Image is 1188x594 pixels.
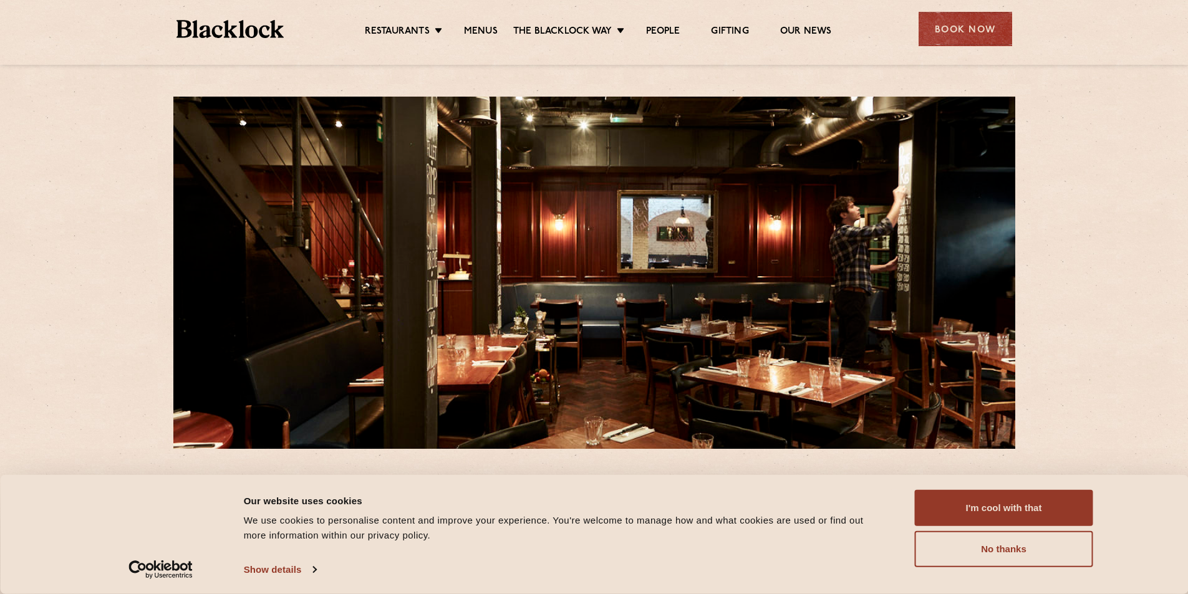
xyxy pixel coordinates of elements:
div: Our website uses cookies [244,493,887,508]
div: Book Now [919,12,1012,46]
a: Menus [464,26,498,39]
a: Usercentrics Cookiebot - opens in a new window [106,560,215,579]
a: Gifting [711,26,748,39]
button: No thanks [915,531,1093,567]
img: BL_Textured_Logo-footer-cropped.svg [176,20,284,38]
a: Our News [780,26,832,39]
a: People [646,26,680,39]
a: The Blacklock Way [513,26,612,39]
div: We use cookies to personalise content and improve your experience. You're welcome to manage how a... [244,513,887,543]
button: I'm cool with that [915,490,1093,526]
a: Show details [244,560,316,579]
a: Restaurants [365,26,430,39]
